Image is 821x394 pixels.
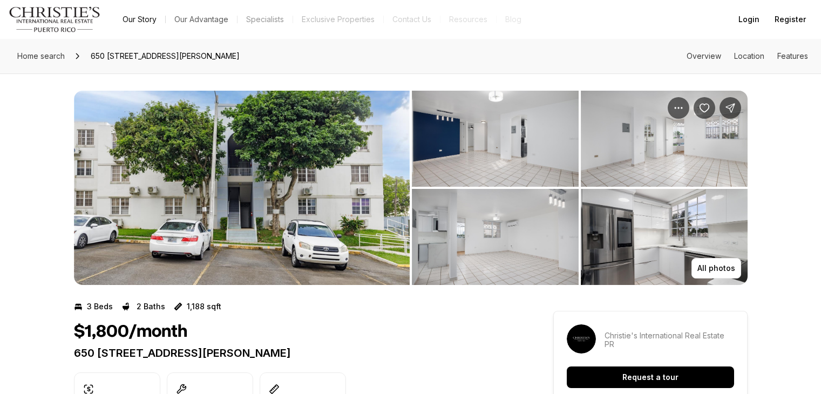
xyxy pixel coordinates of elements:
a: Specialists [238,12,293,27]
button: Property options [668,97,689,119]
nav: Page section menu [687,52,808,60]
button: Contact Us [384,12,440,27]
a: Our Advantage [166,12,237,27]
a: Skip to: Overview [687,51,721,60]
button: Save Property: 650 CALLE CECILIANA #704 [694,97,715,119]
a: Skip to: Location [734,51,764,60]
p: 2 Baths [137,302,165,311]
span: Register [775,15,806,24]
p: 1,188 sqft [187,302,221,311]
button: Login [732,9,766,30]
button: View image gallery [581,91,748,187]
li: 1 of 5 [74,91,410,285]
a: Skip to: Features [777,51,808,60]
img: logo [9,6,101,32]
p: 3 Beds [87,302,113,311]
p: Request a tour [622,373,678,382]
p: 650 [STREET_ADDRESS][PERSON_NAME] [74,347,514,359]
p: Christie's International Real Estate PR [605,331,734,349]
a: Our Story [114,12,165,27]
li: 2 of 5 [412,91,748,285]
h1: $1,800/month [74,322,187,342]
button: Request a tour [567,366,734,388]
button: View image gallery [74,91,410,285]
a: Resources [440,12,496,27]
a: Blog [497,12,530,27]
div: Listing Photos [74,91,748,285]
p: All photos [697,264,735,273]
button: Share Property: 650 CALLE CECILIANA #704 [720,97,741,119]
button: View image gallery [412,91,579,187]
span: Login [738,15,759,24]
span: Home search [17,51,65,60]
button: All photos [691,258,741,278]
a: Exclusive Properties [293,12,383,27]
a: Home search [13,47,69,65]
button: Register [768,9,812,30]
button: View image gallery [412,189,579,285]
button: View image gallery [581,189,748,285]
span: 650 [STREET_ADDRESS][PERSON_NAME] [86,47,244,65]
